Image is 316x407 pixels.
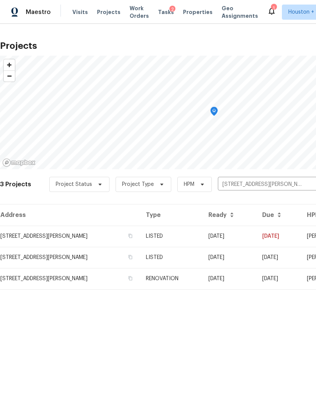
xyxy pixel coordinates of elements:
[127,254,134,260] button: Copy Address
[222,5,258,20] span: Geo Assignments
[127,275,134,282] button: Copy Address
[26,8,51,16] span: Maestro
[169,6,175,13] div: 2
[4,70,15,81] button: Zoom out
[256,247,301,268] td: [DATE]
[127,232,134,239] button: Copy Address
[183,8,213,16] span: Properties
[72,8,88,16] span: Visits
[122,181,154,188] span: Project Type
[184,181,194,188] span: HPM
[140,226,202,247] td: LISTED
[140,268,202,289] td: RENOVATION
[202,226,256,247] td: [DATE]
[2,158,36,167] a: Mapbox homepage
[140,204,202,226] th: Type
[271,5,276,12] div: 1
[158,9,174,15] span: Tasks
[218,179,305,190] input: Search projects
[97,8,120,16] span: Projects
[140,247,202,268] td: LISTED
[256,226,301,247] td: [DATE]
[130,5,149,20] span: Work Orders
[210,107,218,119] div: Map marker
[202,247,256,268] td: [DATE]
[4,59,15,70] button: Zoom in
[4,71,15,81] span: Zoom out
[202,204,256,226] th: Ready
[56,181,92,188] span: Project Status
[256,204,301,226] th: Due
[256,268,301,289] td: [DATE]
[202,268,256,289] td: Acq COE 2025-08-25T00:00:00.000Z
